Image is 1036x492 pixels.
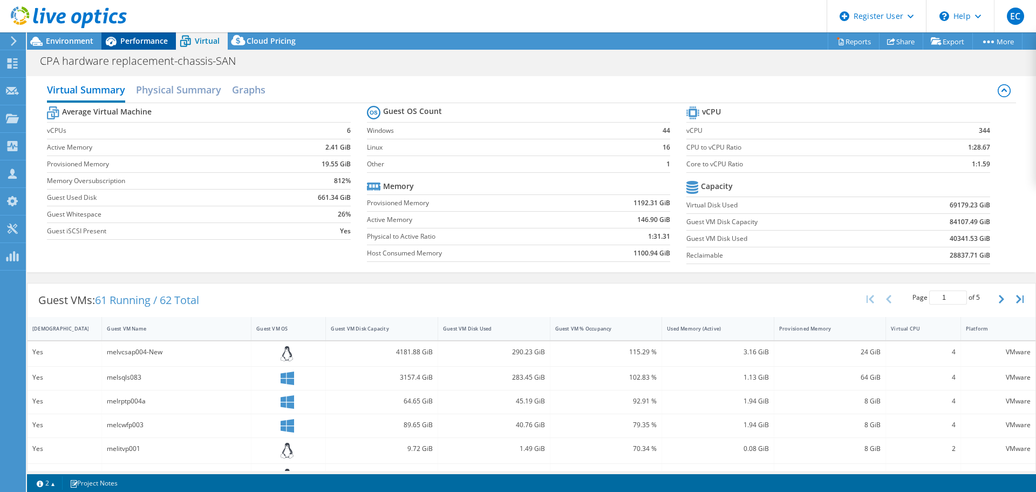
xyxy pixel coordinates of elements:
b: Memory [383,181,414,192]
div: 8 GiB [779,419,881,431]
label: Physical to Active Ratio [367,231,575,242]
div: Provisioned Memory [779,325,868,332]
b: 26% [338,209,351,220]
label: Windows [367,125,643,136]
b: 44 [663,125,670,136]
div: 64 GiB [779,372,881,383]
div: 9.72 GiB [331,443,433,455]
div: 1.13 GiB [667,372,769,383]
div: 24 GiB [779,346,881,358]
span: Performance [120,36,168,46]
b: Capacity [701,181,733,192]
div: melisep010 [107,469,246,481]
b: 1:28.67 [968,142,990,153]
div: 70.34 % [555,443,657,455]
div: 8 GiB [779,443,881,455]
span: 61 Running / 62 Total [95,293,199,307]
span: Virtual [195,36,220,46]
div: melrptp004a [107,395,246,407]
div: Yes [32,395,97,407]
label: Guest iSCSI Present [47,226,278,237]
div: Yes [32,372,97,383]
b: Yes [340,226,351,237]
a: 2 [29,476,63,490]
label: Guest Whitespace [47,209,278,220]
b: Guest OS Count [383,106,442,117]
div: 8 GiB [779,395,881,407]
div: Platform [966,325,1018,332]
div: 24 [891,469,955,481]
div: Guest VM Disk Capacity [331,325,420,332]
div: 4 [891,419,955,431]
div: Yes [32,346,97,358]
div: Used Memory (Active) [667,325,756,332]
div: melcwfp003 [107,419,246,431]
div: 4 [891,395,955,407]
a: Share [879,33,923,50]
div: VMware [966,372,1031,383]
span: Cloud Pricing [247,36,296,46]
div: Virtual CPU [891,325,942,332]
div: Yes [32,469,97,481]
div: melvcsap004-New [107,346,246,358]
label: Linux [367,142,643,153]
label: Active Memory [47,142,278,153]
div: 290.23 GiB [443,346,545,358]
b: 69179.23 GiB [950,200,990,211]
b: 1192.31 GiB [633,198,670,208]
div: 3157.4 GiB [331,372,433,383]
div: 1.94 GiB [667,419,769,431]
b: 1 [666,159,670,170]
b: Average Virtual Machine [62,106,152,117]
div: 64.65 GiB [331,395,433,407]
div: 89.65 GiB [331,419,433,431]
div: 4181.88 GiB [331,346,433,358]
h2: Virtual Summary [47,79,125,103]
div: 1.94 GiB [667,395,769,407]
div: 4 [891,372,955,383]
div: 3.16 GiB [667,346,769,358]
a: Reports [828,33,880,50]
label: Reclaimable [686,250,885,261]
label: vCPU [686,125,910,136]
div: 2 [891,443,955,455]
div: [DEMOGRAPHIC_DATA] [32,325,84,332]
input: jump to page [929,291,967,305]
div: 92.91 % [555,395,657,407]
b: 28837.71 GiB [950,250,990,261]
div: 102.83 % [555,372,657,383]
label: Guest VM Disk Capacity [686,217,885,227]
label: Active Memory [367,214,575,225]
div: VMware [966,395,1031,407]
b: 19.55 GiB [322,159,351,170]
b: 146.90 GiB [637,214,670,225]
b: 16 [663,142,670,153]
div: 38.25 % [555,469,657,481]
b: 2.41 GiB [325,142,351,153]
b: 344 [979,125,990,136]
span: Environment [46,36,93,46]
label: Guest VM Disk Used [686,233,885,244]
label: vCPUs [47,125,278,136]
div: Yes [32,419,97,431]
label: Other [367,159,643,170]
b: 661.34 GiB [318,192,351,203]
b: 812% [334,176,351,186]
span: 5 [976,293,980,302]
label: Provisioned Memory [367,198,575,208]
div: Guest VMs: [28,284,210,317]
b: 84107.49 GiB [950,217,990,227]
div: melsqls083 [107,372,246,383]
b: 1:1.59 [972,159,990,170]
div: Guest VM Disk Used [443,325,532,332]
b: 1:31.31 [648,231,670,242]
label: Host Consumed Memory [367,248,575,259]
a: More [972,33,1023,50]
span: EC [1007,8,1024,25]
label: Guest Used Disk [47,192,278,203]
div: 283.45 GiB [443,372,545,383]
div: 115.29 % [555,346,657,358]
h2: Graphs [232,79,265,100]
div: Yes [32,443,97,455]
b: 40341.53 GiB [950,233,990,244]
